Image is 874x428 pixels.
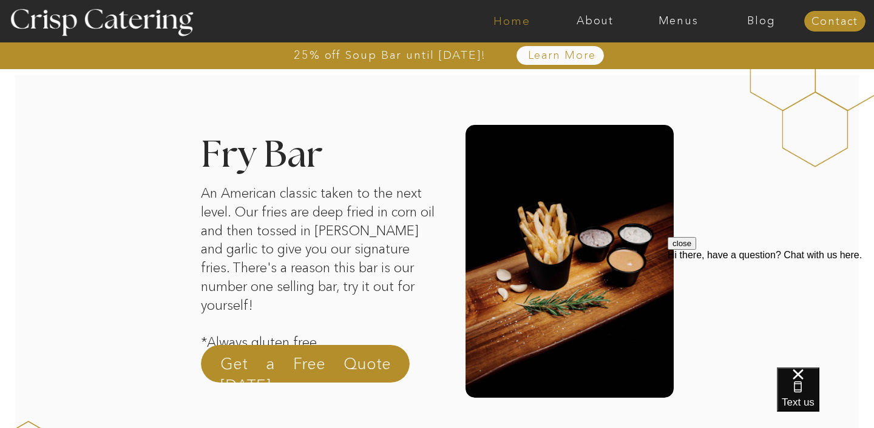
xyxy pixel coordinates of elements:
[554,15,637,27] a: About
[201,184,440,373] p: An American classic taken to the next level. Our fries are deep fried in corn oil and then tossed...
[201,138,434,170] h2: Fry Bar
[777,367,874,428] iframe: podium webchat widget bubble
[470,15,554,27] a: Home
[668,237,874,383] iframe: podium webchat widget prompt
[500,50,624,62] a: Learn More
[220,353,391,382] a: Get a Free Quote [DATE]
[804,16,866,28] a: Contact
[720,15,803,27] a: Blog
[250,49,530,61] a: 25% off Soup Bar until [DATE]!
[637,15,720,27] a: Menus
